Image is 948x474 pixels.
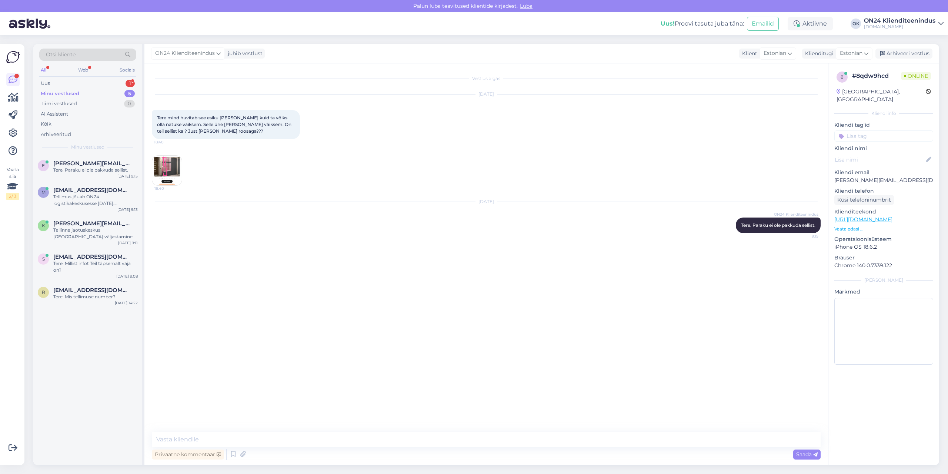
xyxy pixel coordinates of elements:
[774,212,818,217] span: ON24 Klienditeenindus
[6,50,20,64] img: Askly Logo
[53,227,138,240] div: Tallinna jaotuskeskus [GEOGRAPHIC_DATA] väljastamine tööpäevadel 10:00-15:00. Aadress: [STREET_AD...
[852,72,901,80] div: # 8qdw9hcd
[834,121,933,129] p: Kliendi tag'id
[840,49,862,57] span: Estonian
[118,240,138,246] div: [DATE] 9:11
[661,19,744,28] div: Proovi tasuta juba täna:
[834,226,933,232] p: Vaata edasi ...
[834,145,933,152] p: Kliendi nimi
[802,50,834,57] div: Klienditugi
[851,19,861,29] div: OK
[834,277,933,284] div: [PERSON_NAME]
[152,198,821,205] div: [DATE]
[53,253,130,260] span: smdraakon@gmail.com
[115,300,138,306] div: [DATE] 14:22
[791,233,818,239] span: 9:15
[841,74,844,80] span: 8
[834,216,892,223] a: [URL][DOMAIN_NAME]
[124,100,135,107] div: 0
[41,100,77,107] div: Tiimi vestlused
[834,208,933,216] p: Klienditeekond
[41,80,50,87] div: Uus
[71,144,104,150] span: Minu vestlused
[53,160,130,167] span: Evely.tirp.001@mail.ee
[834,262,933,269] p: Chrome 140.0.7339.122
[124,90,135,97] div: 5
[834,195,894,205] div: Küsi telefoninumbrit
[53,294,138,300] div: Tere. Mis tellimuse number?
[154,186,182,191] span: 18:40
[53,220,130,227] span: katerina.kolmakova@gmail.com
[126,80,135,87] div: 1
[152,156,182,185] img: Attachment
[741,222,815,228] span: Tere. Paraku ei ole pakkuda sellist.
[834,110,933,117] div: Kliendi info
[42,289,45,295] span: r
[41,120,51,128] div: Kõik
[117,207,138,212] div: [DATE] 9:13
[152,75,821,82] div: Vestlus algas
[42,256,45,262] span: s
[225,50,263,57] div: juhib vestlust
[518,3,535,9] span: Luba
[834,187,933,195] p: Kliendi telefon
[41,90,79,97] div: Minu vestlused
[834,243,933,251] p: iPhone OS 18.6.2
[116,274,138,279] div: [DATE] 9:08
[42,163,45,168] span: E
[6,193,19,200] div: 2 / 3
[41,131,71,138] div: Arhiveeritud
[864,18,935,24] div: ON24 Klienditeenindus
[834,288,933,296] p: Märkmed
[834,235,933,243] p: Operatsioonisüsteem
[864,18,944,30] a: ON24 Klienditeenindus[DOMAIN_NAME]
[152,91,821,97] div: [DATE]
[834,254,933,262] p: Brauser
[155,49,215,57] span: ON24 Klienditeenindus
[6,166,19,200] div: Vaata siia
[118,65,136,75] div: Socials
[117,173,138,179] div: [DATE] 9:15
[764,49,786,57] span: Estonian
[739,50,757,57] div: Klient
[157,115,293,134] span: Tere mind huvitab see esiku [PERSON_NAME] kuid ta võiks olla natuke väiksem. Selle ühe [PERSON_NA...
[154,139,182,145] span: 18:40
[77,65,90,75] div: Web
[42,223,45,228] span: k
[837,88,926,103] div: [GEOGRAPHIC_DATA], [GEOGRAPHIC_DATA]
[834,130,933,142] input: Lisa tag
[796,451,818,458] span: Saada
[41,189,46,195] span: m
[835,156,925,164] input: Lisa nimi
[53,167,138,173] div: Tere. Paraku ei ole pakkuda sellist.
[875,49,932,59] div: Arhiveeri vestlus
[53,187,130,193] span: mailisk22@gmail.com
[53,193,138,207] div: Tellimus jõuab ON24 logistikakeskusesse [DATE]. Jaotuskeskuse töötaja võtab Teiega ühendust, et l...
[41,110,68,118] div: AI Assistent
[53,260,138,274] div: Tere. Millist infot Teil täpsemalt vaja on?
[901,72,931,80] span: Online
[46,51,76,59] span: Otsi kliente
[152,450,224,460] div: Privaatne kommentaar
[788,17,833,30] div: Aktiivne
[39,65,48,75] div: All
[747,17,779,31] button: Emailid
[53,287,130,294] span: randojarobin@gmail.com
[661,20,675,27] b: Uus!
[864,24,935,30] div: [DOMAIN_NAME]
[834,169,933,176] p: Kliendi email
[834,176,933,184] p: [PERSON_NAME][EMAIL_ADDRESS][DOMAIN_NAME]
